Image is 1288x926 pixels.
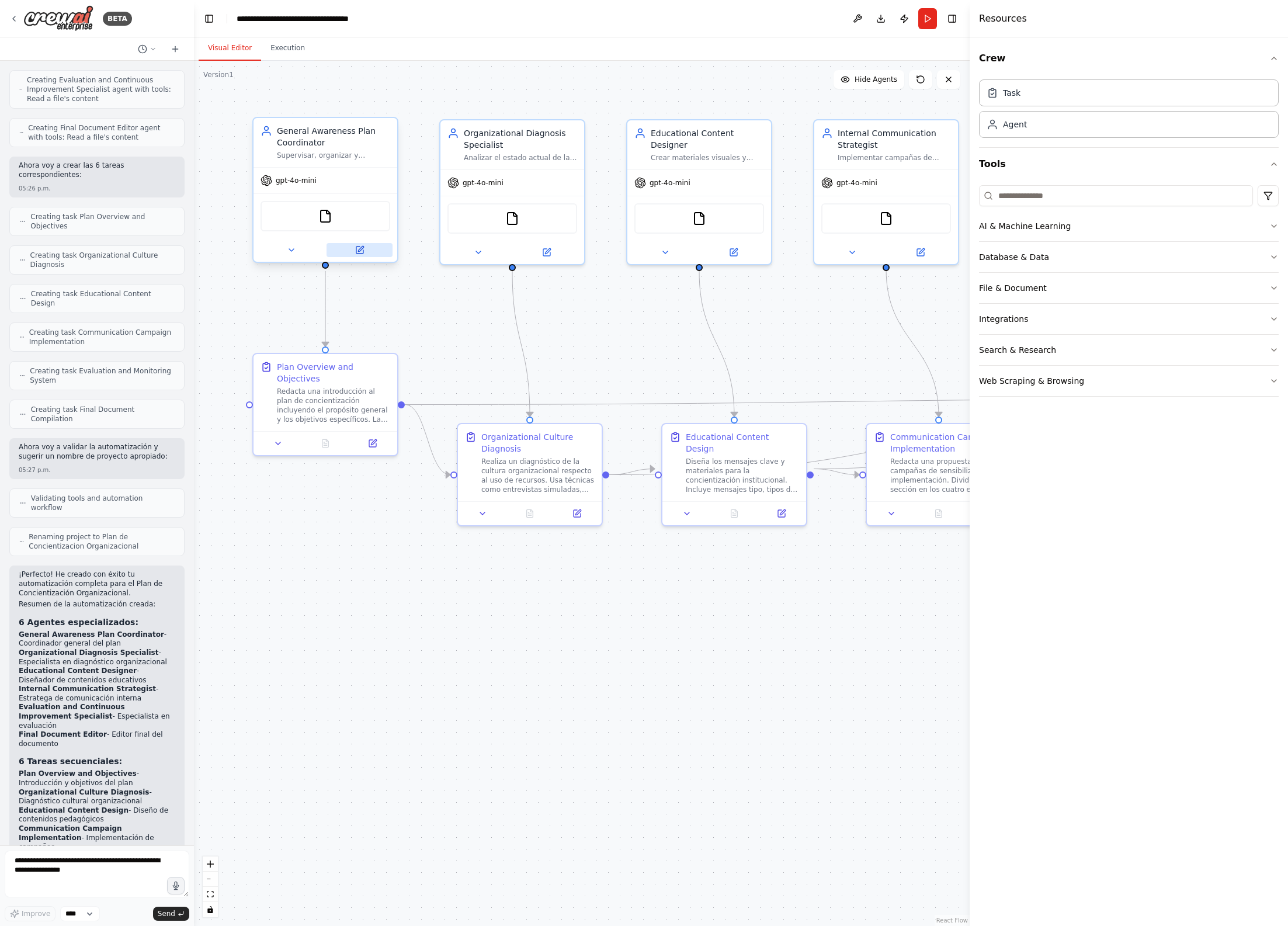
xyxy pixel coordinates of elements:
button: Crew [979,42,1279,75]
div: Organizational Culture DiagnosisRealiza un diagnóstico de la cultura organizacional respecto al u... [457,423,603,526]
div: Educational Content Design [686,431,799,455]
g: Edge from 96075e80-5137-4405-b11d-46c8653e589a to d90552d1-cb91-40e3-9ed1-08bd49105c8d [693,271,740,417]
div: General Awareness Plan Coordinator [277,125,390,148]
div: Database & Data [979,251,1049,263]
a: React Flow attribution [936,917,968,924]
strong: Organizational Diagnosis Specialist [19,648,159,657]
li: - Diagnóstico cultural organizacional [19,788,175,806]
strong: Evaluation and Continuous Improvement Specialist [19,703,125,720]
strong: Final Document Editor [19,730,107,738]
li: - Especialista en diagnóstico organizacional [19,648,175,667]
span: Validating tools and automation workflow [31,494,175,512]
div: Realiza un diagnóstico de la cultura organizacional respecto al uso de recursos. Usa técnicas com... [481,457,595,494]
li: - Diseñador de contenidos educativos [19,667,175,685]
div: File & Document [979,282,1047,294]
button: Send [153,907,189,921]
g: Edge from 381dde91-4c5a-4949-95c5-aedd15155873 to d90552d1-cb91-40e3-9ed1-08bd49105c8d [609,463,655,481]
span: Improve [22,909,50,918]
button: Open in side panel [352,436,393,450]
button: Hide left sidebar [201,11,217,27]
div: Plan Overview and Objectives [277,361,390,384]
g: Edge from 303c0fdf-b6f4-4f6d-8a56-f3e1806a7b84 to 381dde91-4c5a-4949-95c5-aedd15155873 [405,399,450,481]
button: Open in side panel [761,507,801,521]
button: Start a new chat [166,42,185,56]
span: gpt-4o-mini [276,176,317,185]
div: Redacta una propuesta para las campañas de sensibilización e implementación. Divide la sección en... [890,457,1004,494]
button: AI & Machine Learning [979,211,1279,241]
g: Edge from ae0feb39-b96b-41ad-b61a-6ed3e46338a7 to 303c0fdf-b6f4-4f6d-8a56-f3e1806a7b84 [320,271,331,346]
button: Hide Agents [834,70,904,89]
span: Creating task Evaluation and Monitoring System [30,366,175,385]
span: Creating task Communication Campaign Implementation [29,328,175,346]
li: - Diseño de contenidos pedagógicos [19,806,175,824]
button: No output available [301,436,350,450]
div: Organizational Culture Diagnosis [481,431,595,455]
button: toggle interactivity [203,902,218,917]
span: Creating task Final Document Compilation [31,405,175,424]
div: AI & Machine Learning [979,220,1071,232]
li: - Editor final del documento [19,730,175,748]
div: Search & Research [979,344,1056,356]
li: - Estratega de comunicación interna [19,685,175,703]
span: Send [158,909,175,918]
span: gpt-4o-mini [463,178,504,188]
div: Communication Campaign ImplementationRedacta una propuesta para las campañas de sensibilización e... [866,423,1012,526]
button: Execution [261,36,314,61]
div: Crear materiales visuales y textuales impactantes basados en los hallazgos del diagnóstico [651,153,764,162]
img: Logo [23,5,93,32]
span: Renaming project to Plan de Concientizacion Organizacional [29,532,175,551]
button: zoom in [203,856,218,872]
div: Version 1 [203,70,234,79]
strong: Educational Content Design [19,806,129,814]
img: FileReadTool [505,211,519,226]
button: No output available [505,507,555,521]
h2: Resumen de la automatización creada: [19,600,175,609]
div: Educational Content Designer [651,127,764,151]
div: Agent [1003,119,1027,130]
span: Hide Agents [855,75,897,84]
button: fit view [203,887,218,902]
span: Creating task Plan Overview and Objectives [30,212,175,231]
g: Edge from 4f0a4aa8-5dcc-4367-ac28-e124a59b839d to 91461cb9-43db-4f4c-9d29-87fbb91a9fa2 [880,269,945,417]
div: 05:26 p.m. [19,184,175,193]
strong: Communication Campaign Implementation [19,824,122,842]
g: Edge from 381dde91-4c5a-4949-95c5-aedd15155873 to 0fd82aee-cace-467f-852d-4aaaa166f36c [609,393,1268,481]
div: Internal Communication StrategistImplementar campañas de sensibilización sobre eficiencia y cultu... [813,119,959,265]
span: Creating task Organizational Culture Diagnosis [30,251,175,269]
span: gpt-4o-mini [836,178,877,188]
div: Implementar campañas de sensibilización sobre eficiencia y cultura organizacional [838,153,951,162]
strong: General Awareness Plan Coordinator [19,630,164,639]
button: Open in side panel [887,245,953,259]
button: Integrations [979,304,1279,334]
div: Crew [979,75,1279,147]
button: Open in side panel [700,245,766,259]
span: gpt-4o-mini [650,178,690,188]
div: BETA [103,12,132,26]
g: Edge from 303c0fdf-b6f4-4f6d-8a56-f3e1806a7b84 to 0fd82aee-cace-467f-852d-4aaaa166f36c [405,393,1268,411]
div: Integrations [979,313,1028,325]
li: - Coordinador general del plan [19,630,175,648]
button: Open in side panel [557,507,597,521]
img: FileReadTool [318,209,332,223]
strong: Internal Communication Strategist [19,685,156,693]
div: General Awareness Plan CoordinatorSupervisar, organizar y garantizar que todas las fases del plan... [252,119,398,265]
g: Edge from d90552d1-cb91-40e3-9ed1-08bd49105c8d to 91461cb9-43db-4f4c-9d29-87fbb91a9fa2 [814,463,859,481]
div: Plan Overview and ObjectivesRedacta una introducción al plan de concientización incluyendo el pro... [252,353,398,456]
div: Communication Campaign Implementation [890,431,1004,455]
strong: Organizational Culture Diagnosis [19,788,150,796]
div: Analizar el estado actual de la cultura organizacional sobre el uso de recursos y detectar áreas ... [464,153,577,162]
button: Click to speak your automation idea [167,877,185,894]
button: Search & Research [979,335,1279,365]
div: Organizational Diagnosis SpecialistAnalizar el estado actual de la cultura organizacional sobre e... [439,119,585,265]
button: Web Scraping & Browsing [979,366,1279,396]
button: Improve [5,906,55,921]
strong: Educational Content Designer [19,667,137,675]
div: Educational Content DesignerCrear materiales visuales y textuales impactantes basados en los hall... [626,119,772,265]
img: FileReadTool [879,211,893,226]
span: Creating Evaluation and Continuous Improvement Specialist agent with tools: Read a file's content [27,75,175,103]
p: ¡Perfecto! He creado con éxito tu automatización completa para el Plan de Concientización Organiz... [19,570,175,598]
div: Task [1003,87,1020,99]
h4: Resources [979,12,1027,26]
button: No output available [710,507,759,521]
button: zoom out [203,872,218,887]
